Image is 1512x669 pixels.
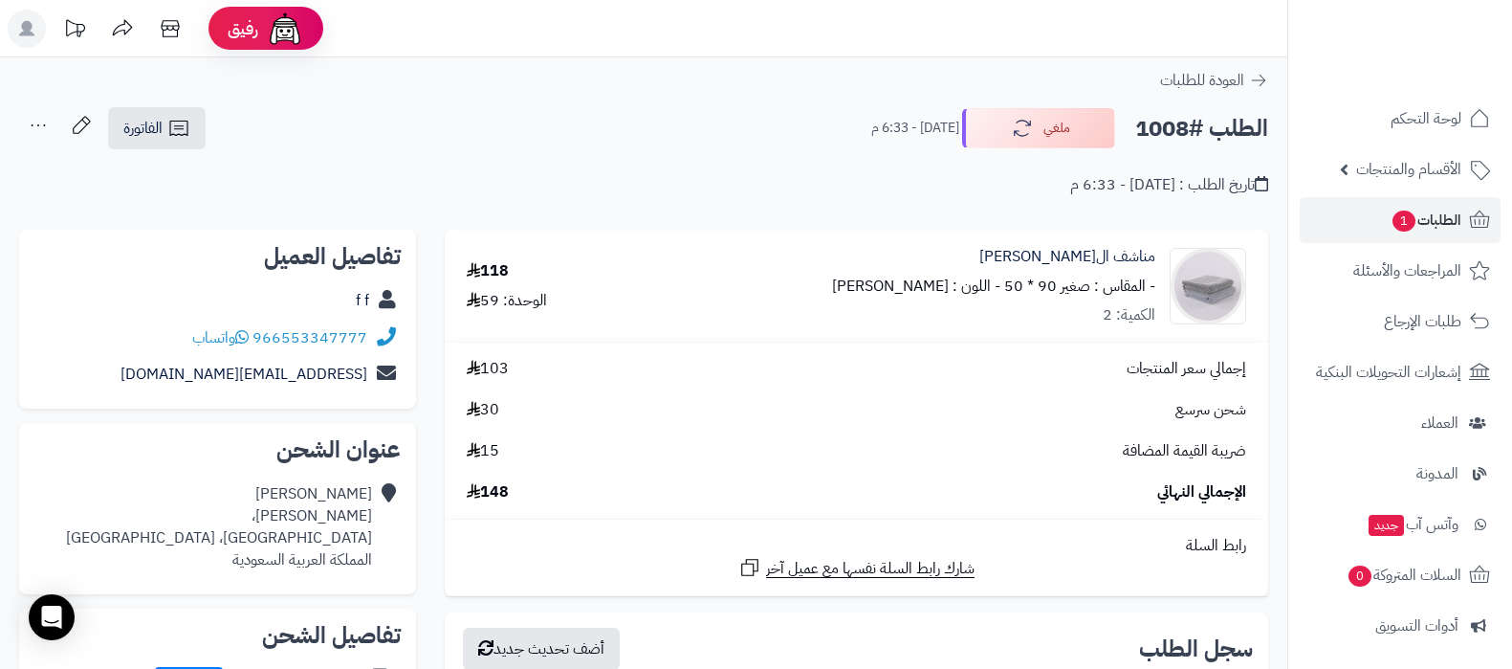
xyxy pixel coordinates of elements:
div: Open Intercom Messenger [29,594,75,640]
div: رابط السلة [452,535,1260,557]
h3: سجل الطلب [1139,637,1253,660]
a: العملاء [1300,400,1501,446]
span: وآتس آب [1367,511,1458,538]
span: إجمالي سعر المنتجات [1127,358,1246,380]
a: المدونة [1300,451,1501,497]
span: 1 [1392,211,1415,232]
a: أدوات التسويق [1300,603,1501,649]
img: ai-face.png [266,10,304,48]
span: الإجمالي النهائي [1157,481,1246,503]
small: - اللون : [PERSON_NAME] [832,275,1000,298]
a: إشعارات التحويلات البنكية [1300,349,1501,395]
span: ضريبة القيمة المضافة [1123,440,1246,462]
small: [DATE] - 6:33 م [871,119,959,138]
span: لوحة التحكم [1391,105,1461,132]
span: طلبات الإرجاع [1384,308,1461,335]
span: الفاتورة [123,117,163,140]
button: ملغي [962,108,1115,148]
div: تاريخ الطلب : [DATE] - 6:33 م [1070,174,1268,196]
a: واتساب [192,326,249,349]
span: 0 [1348,566,1371,587]
img: 1754806726-%D8%A7%D9%84%D8%AC%D8%A7%D9%83%D8%A7%D8%B1%20%D8%A7%D9%84%D9%85%D8%A7%D8%B3%D9%8A-90x9... [1171,248,1245,324]
h2: الطلب #1008 [1135,109,1268,148]
span: إشعارات التحويلات البنكية [1316,359,1461,386]
span: العودة للطلبات [1160,69,1244,92]
a: 966553347777 [252,326,367,349]
span: رفيق [228,17,258,40]
span: 103 [467,358,509,380]
img: logo-2.png [1382,54,1494,94]
a: شارك رابط السلة نفسها مع عميل آخر [738,556,975,580]
span: جديد [1369,515,1404,536]
a: مناشف ال[PERSON_NAME] [979,246,1155,268]
a: الفاتورة [108,107,206,149]
span: 15 [467,440,499,462]
a: وآتس آبجديد [1300,502,1501,547]
h2: عنوان الشحن [34,438,401,461]
a: تحديثات المنصة [51,10,99,53]
div: 118 [467,260,509,282]
a: السلات المتروكة0 [1300,552,1501,598]
a: طلبات الإرجاع [1300,299,1501,345]
div: الكمية: 2 [1103,304,1155,326]
span: العملاء [1421,410,1458,436]
span: السلات المتروكة [1347,562,1461,589]
span: أدوات التسويق [1375,613,1458,639]
a: العودة للطلبات [1160,69,1268,92]
div: الوحدة: 59 [467,290,547,312]
span: الطلبات [1391,207,1461,234]
a: المراجعات والأسئلة [1300,248,1501,294]
span: الأقسام والمنتجات [1356,156,1461,183]
div: [PERSON_NAME] [PERSON_NAME]، [GEOGRAPHIC_DATA]، [GEOGRAPHIC_DATA] المملكة العربية السعودية [66,483,372,570]
span: المراجعات والأسئلة [1353,257,1461,284]
small: - المقاس : صغير 90 * 50 [1004,275,1155,298]
a: f f [356,289,369,312]
span: 30 [467,399,499,421]
h2: تفاصيل العميل [34,245,401,268]
span: المدونة [1416,460,1458,487]
a: [EMAIL_ADDRESS][DOMAIN_NAME] [121,363,367,386]
span: 148 [467,481,509,503]
a: الطلبات1 [1300,197,1501,243]
h2: تفاصيل الشحن [34,624,401,647]
span: شارك رابط السلة نفسها مع عميل آخر [766,558,975,580]
span: شحن سرسع [1175,399,1246,421]
a: لوحة التحكم [1300,96,1501,142]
